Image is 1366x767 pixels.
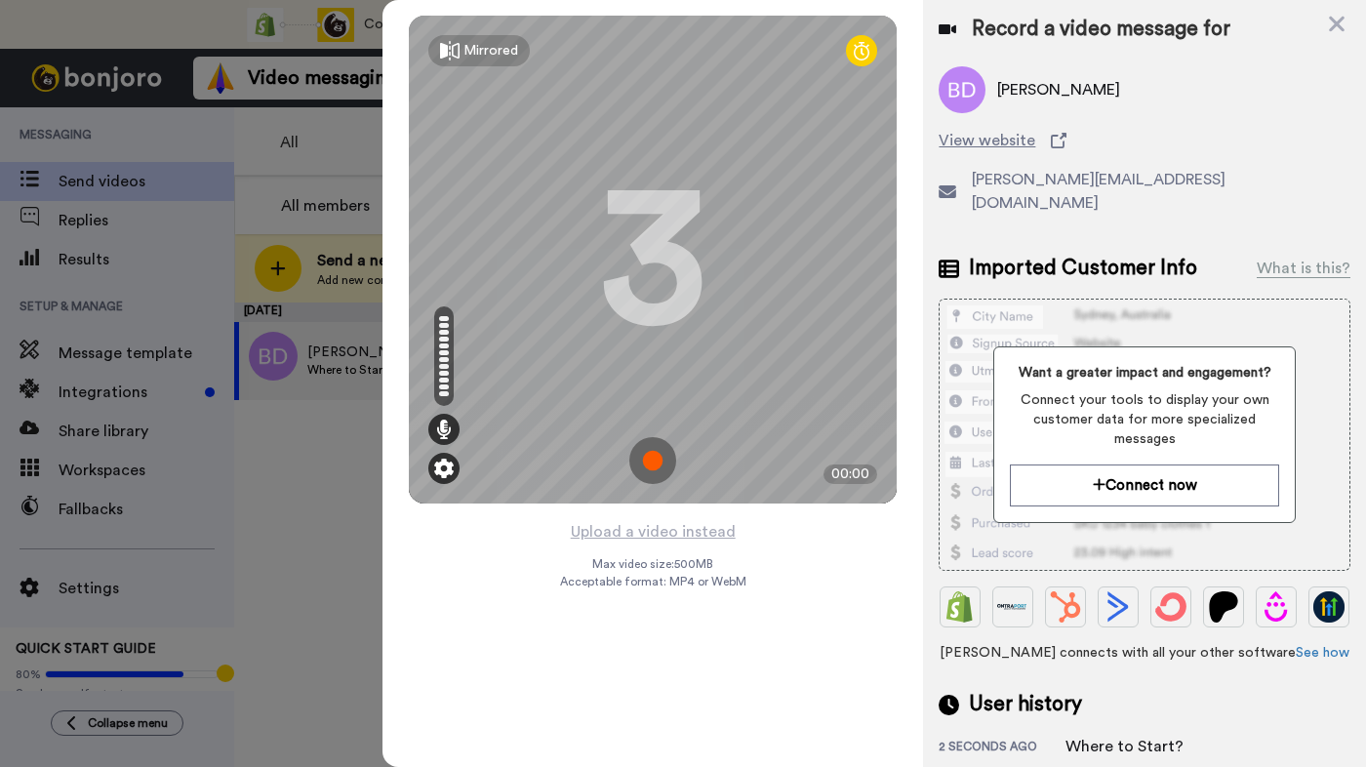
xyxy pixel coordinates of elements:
img: Shopify [944,591,976,623]
span: Connect your tools to display your own customer data for more specialized messages [1010,390,1279,449]
img: Drip [1261,591,1292,623]
span: Want a greater impact and engagement? [1010,363,1279,383]
img: ActiveCampaign [1103,591,1134,623]
img: ic_gear.svg [434,459,454,478]
a: See how [1296,646,1349,660]
img: GoHighLevel [1313,591,1345,623]
span: [PERSON_NAME] connects with all your other software [939,643,1350,663]
img: Ontraport [997,591,1028,623]
span: [PERSON_NAME][EMAIL_ADDRESS][DOMAIN_NAME] [972,168,1350,215]
img: ConvertKit [1155,591,1186,623]
span: User history [969,690,1082,719]
button: Upload a video instead [565,519,742,545]
img: Patreon [1208,591,1239,623]
img: Hubspot [1050,591,1081,623]
div: 2 seconds ago [939,739,1065,758]
button: Connect now [1010,464,1279,506]
span: Acceptable format: MP4 or WebM [560,574,746,589]
span: Max video size: 500 MB [592,556,713,572]
img: ic_record_start.svg [629,437,676,484]
div: What is this? [1257,257,1350,280]
div: 00:00 [824,464,877,484]
div: 3 [599,186,706,333]
span: Imported Customer Info [969,254,1197,283]
div: Where to Start? [1065,735,1184,758]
